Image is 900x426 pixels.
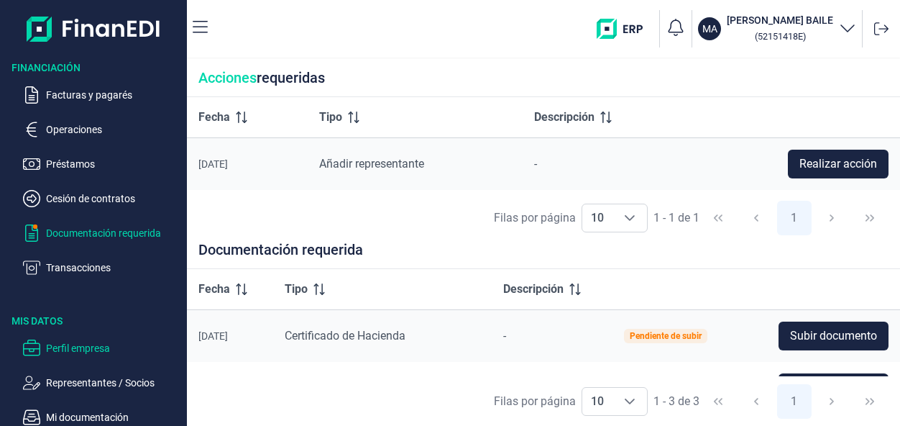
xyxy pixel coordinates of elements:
small: Copiar cif [755,31,806,42]
button: MA[PERSON_NAME] BAILE (52151418E) [698,13,856,45]
button: Perfil empresa [23,340,181,357]
button: Representantes / Socios [23,374,181,391]
p: Representantes / Socios [46,374,181,391]
p: Transacciones [46,259,181,276]
p: Mi documentación [46,409,181,426]
span: Subir documento [790,327,877,345]
button: Last Page [853,384,887,419]
span: Descripción [534,109,594,126]
button: First Page [701,384,735,419]
span: 10 [582,204,612,232]
div: Choose [612,204,647,232]
button: Previous Page [739,384,773,419]
p: MA [702,22,717,36]
p: Cesión de contratos [46,190,181,207]
span: Fecha [198,109,230,126]
button: First Page [701,201,735,235]
span: Realizar acción [799,155,877,173]
button: Last Page [853,201,887,235]
button: Préstamos [23,155,181,173]
img: Logo de aplicación [27,12,161,46]
div: requeridas [187,59,900,97]
div: [DATE] [198,158,296,170]
p: Documentación requerida [46,225,181,242]
button: Next Page [814,384,849,419]
div: Filas por página [494,393,576,410]
span: - [534,157,537,171]
span: Fecha [198,281,230,298]
p: Perfil empresa [46,340,181,357]
div: Filas por página [494,209,576,227]
button: Documentación requerida [23,225,181,242]
button: Mi documentación [23,409,181,426]
span: Acciones [198,69,257,86]
h3: [PERSON_NAME] BAILE [727,13,833,27]
div: Documentación requerida [187,243,900,269]
button: Realizar acción [788,150,888,178]
button: Page 1 [777,201,812,235]
span: 1 - 3 de 3 [653,396,699,407]
button: Facturas y pagarés [23,86,181,104]
div: Choose [612,388,647,415]
span: 10 [582,388,612,415]
p: Facturas y pagarés [46,86,181,104]
span: Tipo [285,281,308,298]
button: Subir documento [779,322,888,350]
span: Certificado de Hacienda [285,329,405,343]
p: Operaciones [46,121,181,138]
button: Transacciones [23,259,181,276]
span: 1 - 1 de 1 [653,212,699,224]
button: Previous Page [739,201,773,235]
button: Cesión de contratos [23,190,181,207]
span: Añadir representante [319,157,424,171]
img: erp [597,19,653,39]
div: [DATE] [198,330,262,342]
p: Préstamos [46,155,181,173]
button: Operaciones [23,121,181,138]
span: Descripción [503,281,564,298]
div: Pendiente de subir [630,332,702,340]
button: Page 1 [777,384,812,419]
span: Tipo [319,109,342,126]
button: Next Page [814,201,849,235]
button: Subir documento [779,373,888,402]
span: - [503,329,506,343]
